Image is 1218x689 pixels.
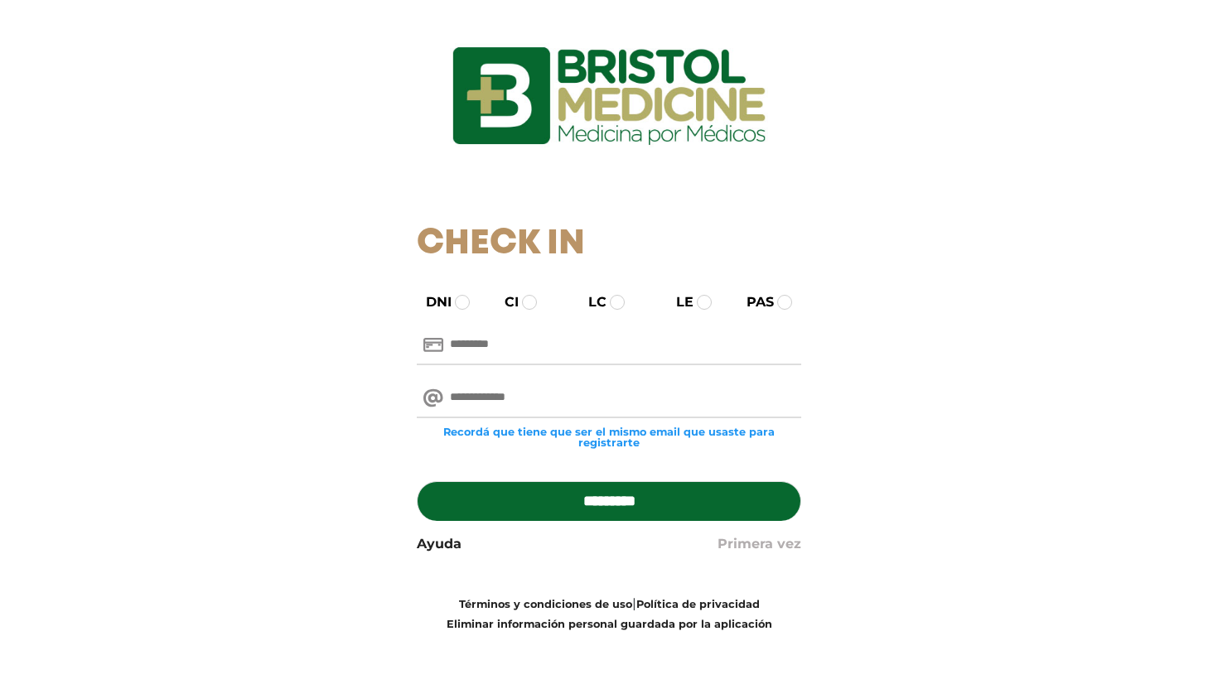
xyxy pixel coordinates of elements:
[573,292,607,312] label: LC
[411,292,452,312] label: DNI
[636,598,760,610] a: Política de privacidad
[459,598,632,610] a: Términos y condiciones de uso
[718,534,801,554] a: Primera vez
[417,426,802,448] small: Recordá que tiene que ser el mismo email que usaste para registrarte
[661,292,694,312] label: LE
[490,292,519,312] label: CI
[732,292,774,312] label: PAS
[417,224,802,265] h1: Check In
[404,594,814,634] div: |
[447,618,772,630] a: Eliminar información personal guardada por la aplicación
[417,534,462,554] a: Ayuda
